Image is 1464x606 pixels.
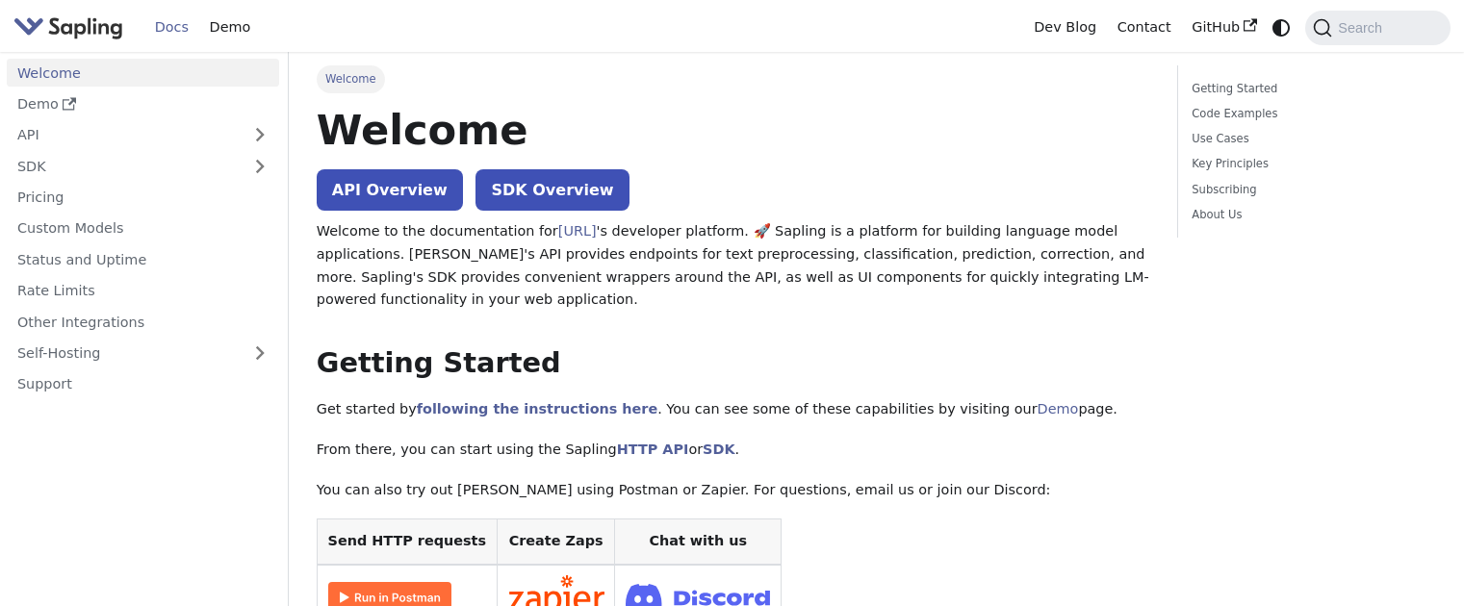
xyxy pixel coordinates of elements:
a: Getting Started [1192,80,1429,98]
a: GitHub [1181,13,1267,42]
a: API Overview [317,169,463,211]
a: Dev Blog [1023,13,1106,42]
a: [URL] [558,223,597,239]
a: Support [7,370,279,398]
a: Contact [1107,13,1182,42]
h2: Getting Started [317,346,1149,381]
button: Search (Command+K) [1305,11,1450,45]
a: SDK [703,442,734,457]
a: Other Integrations [7,308,279,336]
a: Custom Models [7,215,279,242]
nav: Breadcrumbs [317,65,1149,92]
a: Welcome [7,59,279,87]
th: Send HTTP requests [317,519,497,565]
p: Get started by . You can see some of these capabilities by visiting our page. [317,398,1149,421]
button: Switch between dark and light mode (currently system mode) [1268,13,1296,41]
span: Search [1332,20,1394,36]
a: Use Cases [1192,130,1429,148]
a: Pricing [7,184,279,212]
a: API [7,121,241,149]
a: Code Examples [1192,105,1429,123]
a: Subscribing [1192,181,1429,199]
img: Sapling.ai [13,13,123,41]
h1: Welcome [317,104,1149,156]
a: Key Principles [1192,155,1429,173]
a: SDK Overview [475,169,629,211]
a: following the instructions here [417,401,657,417]
a: SDK [7,152,241,180]
span: Welcome [317,65,385,92]
a: HTTP API [617,442,689,457]
button: Expand sidebar category 'API' [241,121,279,149]
a: Self-Hosting [7,340,279,367]
button: Expand sidebar category 'SDK' [241,152,279,180]
p: You can also try out [PERSON_NAME] using Postman or Zapier. For questions, email us or join our D... [317,479,1149,502]
p: Welcome to the documentation for 's developer platform. 🚀 Sapling is a platform for building lang... [317,220,1149,312]
th: Create Zaps [497,519,615,565]
a: Demo [199,13,261,42]
p: From there, you can start using the Sapling or . [317,439,1149,462]
a: Demo [7,90,279,118]
a: About Us [1192,206,1429,224]
th: Chat with us [615,519,782,565]
a: Sapling.aiSapling.ai [13,13,130,41]
a: Demo [1038,401,1079,417]
a: Rate Limits [7,277,279,305]
a: Docs [144,13,199,42]
a: Status and Uptime [7,245,279,273]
